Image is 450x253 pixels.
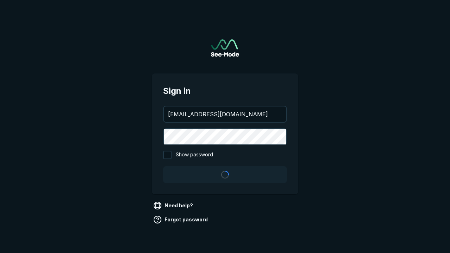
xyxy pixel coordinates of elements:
span: Sign in [163,85,287,97]
a: Go to sign in [211,39,239,57]
a: Forgot password [152,214,211,225]
img: See-Mode Logo [211,39,239,57]
input: your@email.com [164,106,286,122]
span: Show password [176,151,213,159]
a: Need help? [152,200,196,211]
